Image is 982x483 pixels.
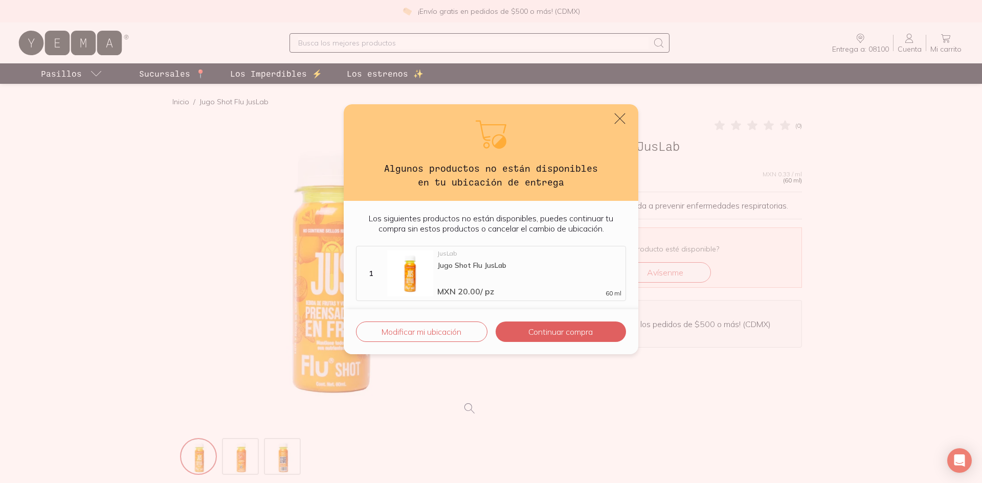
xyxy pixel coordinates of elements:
span: MXN 20.00 / pz [437,286,494,296]
div: default [344,104,638,354]
button: Modificar mi ubicación [356,321,487,342]
div: Open Intercom Messenger [947,448,972,473]
span: 60 ml [606,290,621,296]
img: Jugo Shot Flu JusLab [387,250,433,296]
div: JusLab [437,250,621,257]
h3: Algunos productos no están disponibles en tu ubicación de entrega [376,162,606,189]
div: 1 [359,269,383,278]
div: Jugo Shot Flu JusLab [437,261,621,270]
button: Continuar compra [496,321,626,342]
p: Los siguientes productos no están disponibles, puedes continuar tu compra sin estos productos o c... [356,213,626,234]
